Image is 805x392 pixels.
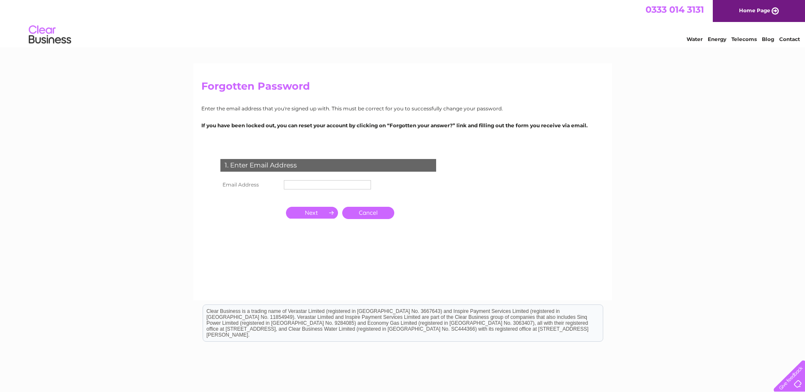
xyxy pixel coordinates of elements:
[201,104,604,112] p: Enter the email address that you're signed up with. This must be correct for you to successfully ...
[708,36,726,42] a: Energy
[203,5,603,41] div: Clear Business is a trading name of Verastar Limited (registered in [GEOGRAPHIC_DATA] No. 3667643...
[779,36,800,42] a: Contact
[731,36,757,42] a: Telecoms
[218,178,282,192] th: Email Address
[201,121,604,129] p: If you have been locked out, you can reset your account by clicking on “Forgotten your answer?” l...
[342,207,394,219] a: Cancel
[646,4,704,15] a: 0333 014 3131
[28,22,71,48] img: logo.png
[762,36,774,42] a: Blog
[687,36,703,42] a: Water
[220,159,436,172] div: 1. Enter Email Address
[201,80,604,96] h2: Forgotten Password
